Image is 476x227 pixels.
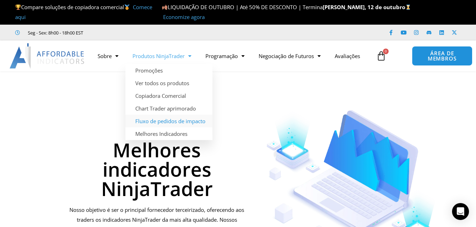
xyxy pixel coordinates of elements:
[125,115,212,127] a: Fluxo de pedidos de impacto
[132,52,185,59] font: Produtos NinjaTrader
[198,48,252,64] a: Programação
[328,48,367,64] a: Avaliações
[125,127,212,140] a: Melhores Indicadores
[101,137,213,202] font: Melhores indicadores NinjaTrader
[10,43,85,69] img: LogoAI | Indicadores Acessíveis – NinjaTrader
[335,52,360,59] font: Avaliações
[21,4,133,11] font: Compare soluções de copiadora comercial
[428,50,457,62] font: ÁREA DE MEMBROS
[252,48,328,64] a: Negociação de Futuros
[135,67,163,74] font: Promoções
[124,5,130,10] img: 🥇
[162,4,323,11] font: LIQUIDAÇÃO DE OUTUBRO | Até 50% DE DESCONTO | Termina
[93,29,199,36] iframe: Customer reviews powered by Trustpilot
[163,13,205,20] a: Economize agora
[135,80,189,87] font: Ver todos os produtos
[452,203,469,220] div: Open Intercom Messenger
[28,30,83,36] font: Seg - Sex: 8h00 - 18h00 EST
[125,48,198,64] a: Produtos NinjaTrader
[135,92,186,99] font: Copiadora Comercial
[125,89,212,102] a: Copiadora Comercial
[125,77,212,89] a: Ver todos os produtos
[323,4,411,11] font: [PERSON_NAME], 12 de outubro
[366,46,397,66] a: 0
[135,105,196,112] font: Chart Trader aprimorado
[259,52,314,59] font: Negociação de Futuros
[385,49,387,53] font: 0
[205,52,238,59] font: Programação
[125,64,212,140] ul: Produtos NinjaTrader
[135,130,187,137] font: Melhores Indicadores
[162,5,167,10] img: 🍂
[135,118,205,125] font: Fluxo de pedidos de impacto
[91,48,125,64] a: Sobre
[125,102,212,115] a: Chart Trader aprimorado
[412,46,472,66] a: ÁREA DE MEMBROS
[125,64,212,77] a: Promoções
[98,52,112,59] font: Sobre
[91,48,371,64] nav: Menu
[16,5,21,10] img: 🏆
[15,4,152,20] a: Comece aqui
[406,5,411,10] img: ⌛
